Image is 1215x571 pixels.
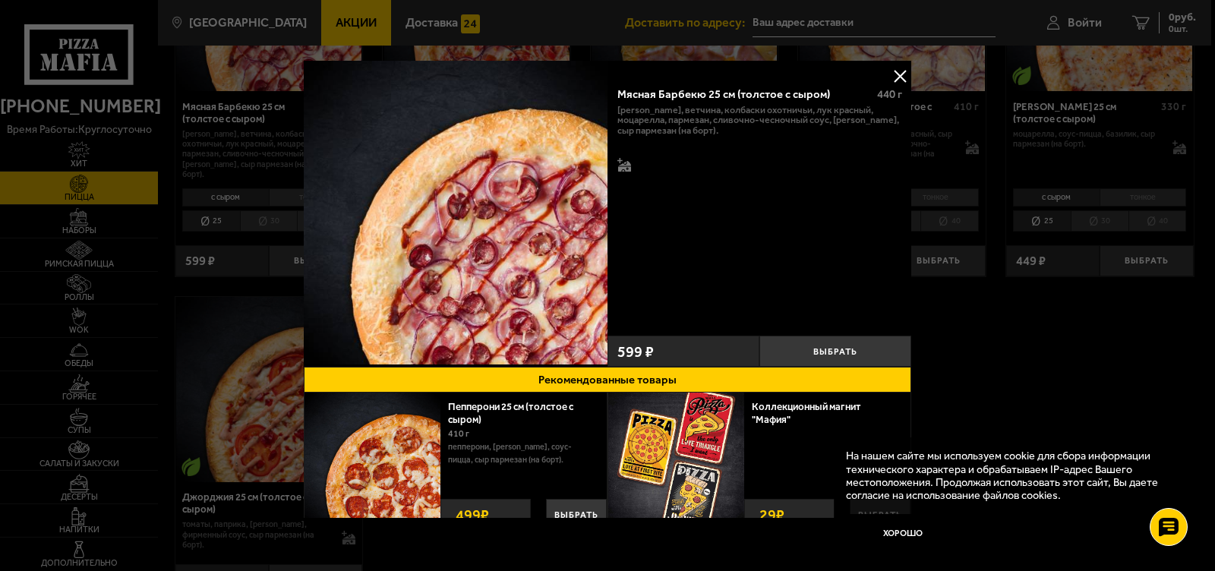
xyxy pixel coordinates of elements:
a: Мясная Барбекю 25 см (толстое с сыром) [304,61,607,367]
p: [PERSON_NAME], ветчина, колбаски охотничьи, лук красный, моцарелла, пармезан, сливочно-чесночный ... [617,105,902,135]
strong: 499 ₽ [452,500,493,530]
button: Хорошо [846,514,960,552]
strong: 29 ₽ [756,500,788,530]
span: 440 г [877,87,902,101]
button: Выбрать [546,499,607,531]
img: Мясная Барбекю 25 см (толстое с сыром) [304,61,607,364]
a: Коллекционный магнит "Мафия" [752,401,861,425]
span: 599 ₽ [617,344,654,359]
p: На нашем сайте мы используем cookie для сбора информации технического характера и обрабатываем IP... [846,450,1176,502]
div: Мясная Барбекю 25 см (толстое с сыром) [617,87,866,101]
a: Пепперони 25 см (толстое с сыром) [448,401,573,425]
p: пепперони, [PERSON_NAME], соус-пицца, сыр пармезан (на борт). [448,441,595,466]
span: 410 г [448,428,469,439]
button: Выбрать [759,336,911,367]
button: Рекомендованные товары [304,367,911,393]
